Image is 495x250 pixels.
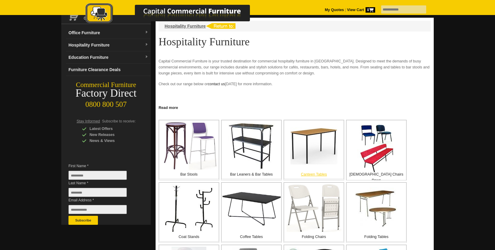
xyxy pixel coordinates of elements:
[161,122,217,170] img: Bar Stools
[66,51,151,64] a: Education Furnituredropdown
[222,190,281,226] img: Coffee Tables
[290,127,337,164] img: Canteen Tables
[366,7,375,13] span: 0
[156,103,434,111] a: Click to read more
[68,180,136,186] span: Last Name *
[159,81,431,93] p: Check out our range below or [DATE] for more information.
[61,81,151,89] div: Commercial Furniture
[284,182,344,243] a: Folding Chairs Folding Chairs
[66,39,151,51] a: Hospitality Furnituredropdown
[352,125,400,173] img: Church Chairs Pews
[61,89,151,98] div: Factory Direct
[69,3,279,25] img: Capital Commercial Furniture Logo
[82,138,139,144] div: News & Views
[346,120,407,180] a: Church Chairs Pews [DEMOGRAPHIC_DATA] Chairs Pews
[68,216,98,225] button: Subscribe
[77,119,100,123] span: Stay Informed
[325,8,344,12] a: My Quotes
[208,82,225,86] a: contact us
[82,126,139,132] div: Latest Offers
[145,55,148,59] img: dropdown
[355,187,397,229] img: Folding Tables
[145,43,148,47] img: dropdown
[347,171,406,183] p: [DEMOGRAPHIC_DATA] Chairs Pews
[221,120,282,180] a: Bar Leaners & Bar Tables Bar Leaners & Bar Tables
[159,182,219,243] a: Coat Stands Coat Stands
[284,234,344,240] p: Folding Chairs
[66,27,151,39] a: Office Furnituredropdown
[68,171,127,180] input: First Name *
[221,182,282,243] a: Coffee Tables Coffee Tables
[68,188,127,197] input: Last Name *
[347,234,406,240] p: Folding Tables
[82,132,139,138] div: New Releases
[61,97,151,109] div: 0800 800 507
[69,3,279,27] a: Capital Commercial Furniture Logo
[346,182,407,243] a: Folding Tables Folding Tables
[159,36,431,47] h1: Hospitality Furniture
[347,8,375,12] strong: View Cart
[66,64,151,76] a: Furniture Clearance Deals
[159,234,219,240] p: Coat Stands
[159,58,431,76] p: Capital Commercial Furniture is your trusted destination for commercial hospitality furniture in ...
[68,163,136,169] span: First Name *
[228,122,275,170] img: Bar Leaners & Bar Tables
[102,119,136,123] span: Subscribe to receive:
[284,120,344,180] a: Canteen Tables Canteen Tables
[68,205,127,214] input: Email Address *
[145,31,148,34] img: dropdown
[222,234,281,240] p: Coffee Tables
[222,171,281,177] p: Bar Leaners & Bar Tables
[159,171,219,177] p: Bar Stools
[346,8,375,12] a: View Cart0
[287,184,342,232] img: Folding Chairs
[164,184,214,232] img: Coat Stands
[284,171,344,177] p: Canteen Tables
[68,197,136,203] span: Email Address *
[159,120,219,180] a: Bar Stools Bar Stools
